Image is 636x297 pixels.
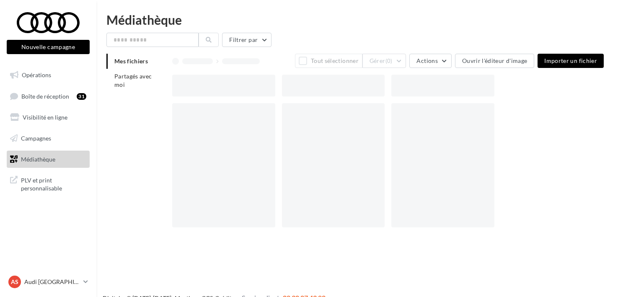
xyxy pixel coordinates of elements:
[21,135,51,142] span: Campagnes
[385,57,393,64] span: (0)
[114,73,152,88] span: Partagés avec moi
[5,130,91,147] a: Campagnes
[114,57,148,65] span: Mes fichiers
[222,33,271,47] button: Filtrer par
[5,151,91,168] a: Médiathèque
[22,71,51,78] span: Opérations
[5,109,91,126] a: Visibilité en ligne
[295,54,362,68] button: Tout sélectionner
[5,171,91,196] a: PLV et print personnalisable
[106,13,626,26] div: Médiathèque
[24,278,80,286] p: Audi [GEOGRAPHIC_DATA]
[362,54,406,68] button: Gérer(0)
[416,57,437,64] span: Actions
[455,54,534,68] button: Ouvrir l'éditeur d'image
[21,155,55,162] span: Médiathèque
[21,92,69,99] span: Boîte de réception
[544,57,597,64] span: Importer un fichier
[5,87,91,105] a: Boîte de réception31
[538,54,604,68] button: Importer un fichier
[5,66,91,84] a: Opérations
[409,54,451,68] button: Actions
[21,175,86,193] span: PLV et print personnalisable
[7,40,90,54] button: Nouvelle campagne
[23,114,67,121] span: Visibilité en ligne
[7,274,90,290] a: AS Audi [GEOGRAPHIC_DATA]
[11,278,18,286] span: AS
[77,93,86,100] div: 31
